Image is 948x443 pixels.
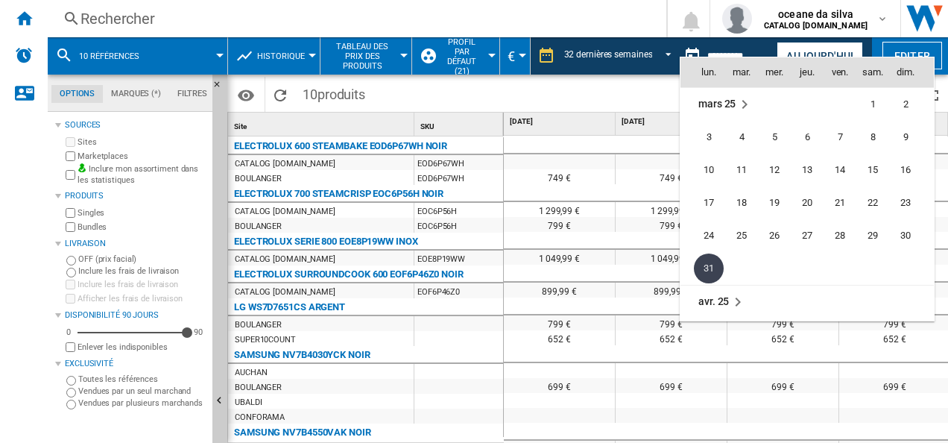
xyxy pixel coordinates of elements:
td: Thursday March 6 2025 [791,121,824,154]
tr: Week 5 [680,219,934,252]
span: 8 [858,122,888,152]
span: 14 [825,155,855,185]
span: 15 [858,155,888,185]
th: mer. [758,57,791,87]
td: Sunday March 9 2025 [889,121,934,154]
span: 19 [759,188,789,218]
span: 12 [759,155,789,185]
span: 29 [858,221,888,251]
span: 2 [891,89,920,119]
th: jeu. [791,57,824,87]
span: mars 25 [698,98,736,110]
span: 3 [694,122,724,152]
span: 30 [891,221,920,251]
md-calendar: Calendar [680,57,934,321]
td: Saturday March 29 2025 [856,219,889,252]
span: 7 [825,122,855,152]
span: 25 [727,221,756,251]
span: 13 [792,155,822,185]
td: Saturday March 1 2025 [856,88,889,122]
td: Wednesday March 19 2025 [758,186,791,219]
span: 28 [825,221,855,251]
td: Thursday March 13 2025 [791,154,824,186]
span: 11 [727,155,756,185]
td: Friday March 21 2025 [824,186,856,219]
span: 10 [694,155,724,185]
td: Saturday March 22 2025 [856,186,889,219]
td: Wednesday March 26 2025 [758,219,791,252]
span: 16 [891,155,920,185]
td: Monday March 3 2025 [680,121,725,154]
span: 23 [891,188,920,218]
td: Monday March 10 2025 [680,154,725,186]
td: Monday March 24 2025 [680,219,725,252]
tr: Week 4 [680,186,934,219]
td: Thursday March 20 2025 [791,186,824,219]
span: 26 [759,221,789,251]
td: Saturday March 15 2025 [856,154,889,186]
td: April 2025 [680,286,934,319]
th: dim. [889,57,934,87]
span: 4 [727,122,756,152]
tr: Week undefined [680,286,934,319]
th: lun. [680,57,725,87]
tr: Week 2 [680,121,934,154]
td: Tuesday March 4 2025 [725,121,758,154]
td: Sunday March 2 2025 [889,88,934,122]
td: Monday March 31 2025 [680,252,725,286]
span: 24 [694,221,724,251]
td: Wednesday March 5 2025 [758,121,791,154]
th: sam. [856,57,889,87]
td: March 2025 [680,88,791,122]
td: Friday March 14 2025 [824,154,856,186]
td: Wednesday March 12 2025 [758,154,791,186]
td: Thursday March 27 2025 [791,219,824,252]
td: Friday March 28 2025 [824,219,856,252]
span: 27 [792,221,822,251]
span: 9 [891,122,920,152]
span: 1 [858,89,888,119]
span: 20 [792,188,822,218]
span: 22 [858,188,888,218]
td: Sunday March 23 2025 [889,186,934,219]
td: Sunday March 16 2025 [889,154,934,186]
tr: Week 6 [680,252,934,286]
th: ven. [824,57,856,87]
tr: Week 3 [680,154,934,186]
td: Tuesday March 11 2025 [725,154,758,186]
span: 21 [825,188,855,218]
span: avr. 25 [698,295,729,307]
th: mar. [725,57,758,87]
tr: Week 1 [680,88,934,122]
span: 18 [727,188,756,218]
span: 6 [792,122,822,152]
td: Tuesday March 25 2025 [725,219,758,252]
td: Sunday March 30 2025 [889,219,934,252]
td: Friday March 7 2025 [824,121,856,154]
td: Saturday March 8 2025 [856,121,889,154]
span: 5 [759,122,789,152]
span: 17 [694,188,724,218]
span: 31 [694,254,724,283]
td: Tuesday March 18 2025 [725,186,758,219]
td: Monday March 17 2025 [680,186,725,219]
